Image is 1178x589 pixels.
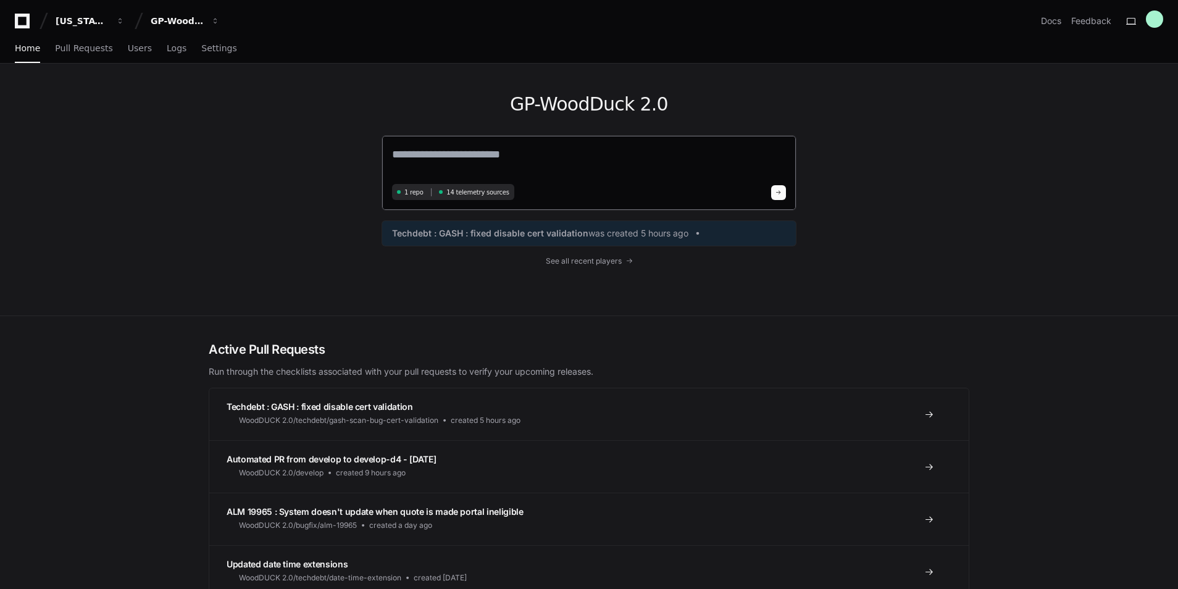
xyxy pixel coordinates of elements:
[382,93,796,115] h1: GP-WoodDuck 2.0
[1071,15,1111,27] button: Feedback
[167,35,186,63] a: Logs
[369,520,432,530] span: created a day ago
[392,227,588,240] span: Techdebt : GASH : fixed disable cert validation
[128,35,152,63] a: Users
[15,35,40,63] a: Home
[1041,15,1061,27] a: Docs
[146,10,225,32] button: GP-WoodDuck 2.0
[51,10,130,32] button: [US_STATE] Pacific
[239,468,324,478] span: WoodDUCK 2.0/develop
[336,468,406,478] span: created 9 hours ago
[451,416,520,425] span: created 5 hours ago
[128,44,152,52] span: Users
[227,506,524,517] span: ALM 19965 : System doesn't update when quote is made portal ineligible
[209,493,969,545] a: ALM 19965 : System doesn't update when quote is made portal ineligibleWoodDUCK 2.0/bugfix/alm-199...
[209,341,969,358] h2: Active Pull Requests
[546,256,622,266] span: See all recent players
[15,44,40,52] span: Home
[227,454,436,464] span: Automated PR from develop to develop-d4 - [DATE]
[227,559,348,569] span: Updated date time extensions
[382,256,796,266] a: See all recent players
[55,35,112,63] a: Pull Requests
[201,35,236,63] a: Settings
[446,188,509,197] span: 14 telemetry sources
[209,366,969,378] p: Run through the checklists associated with your pull requests to verify your upcoming releases.
[201,44,236,52] span: Settings
[239,573,401,583] span: WoodDUCK 2.0/techdebt/date-time-extension
[588,227,688,240] span: was created 5 hours ago
[392,227,786,240] a: Techdebt : GASH : fixed disable cert validationwas created 5 hours ago
[167,44,186,52] span: Logs
[209,388,969,440] a: Techdebt : GASH : fixed disable cert validationWoodDUCK 2.0/techdebt/gash-scan-bug-cert-validatio...
[151,15,204,27] div: GP-WoodDuck 2.0
[55,44,112,52] span: Pull Requests
[227,401,413,412] span: Techdebt : GASH : fixed disable cert validation
[404,188,424,197] span: 1 repo
[239,520,357,530] span: WoodDUCK 2.0/bugfix/alm-19965
[414,573,467,583] span: created [DATE]
[56,15,109,27] div: [US_STATE] Pacific
[209,440,969,493] a: Automated PR from develop to develop-d4 - [DATE]WoodDUCK 2.0/developcreated 9 hours ago
[239,416,438,425] span: WoodDUCK 2.0/techdebt/gash-scan-bug-cert-validation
